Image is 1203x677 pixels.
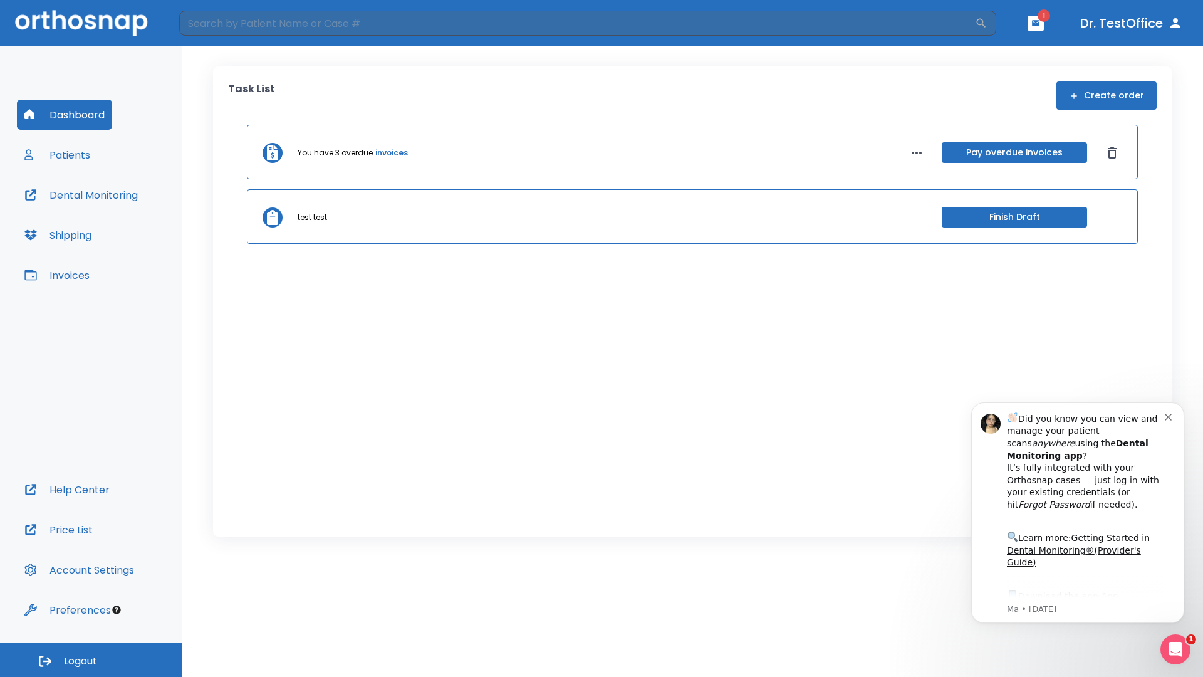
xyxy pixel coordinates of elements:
[228,81,275,110] p: Task List
[55,220,212,231] p: Message from Ma, sent 1w ago
[942,142,1087,163] button: Pay overdue invoices
[17,555,142,585] button: Account Settings
[212,27,222,37] button: Dismiss notification
[17,260,97,290] button: Invoices
[298,147,373,159] p: You have 3 overdue
[55,204,212,268] div: Download the app: | ​ Let us know if you need help getting started!
[952,384,1203,643] iframe: Intercom notifications message
[17,515,100,545] button: Price List
[15,10,148,36] img: Orthosnap
[1056,81,1157,110] button: Create order
[375,147,408,159] a: invoices
[1075,12,1188,34] button: Dr. TestOffice
[55,207,166,230] a: App Store
[1038,9,1050,22] span: 1
[179,11,975,36] input: Search by Patient Name or Case #
[17,140,98,170] button: Patients
[1160,634,1190,664] iframe: Intercom live chat
[1186,634,1196,644] span: 1
[17,220,99,250] button: Shipping
[942,207,1087,228] button: Finish Draft
[17,180,145,210] button: Dental Monitoring
[298,212,327,223] p: test test
[64,654,97,668] span: Logout
[111,604,122,616] div: Tooltip anchor
[17,100,112,130] button: Dashboard
[1102,143,1122,163] button: Dismiss
[17,475,117,505] button: Help Center
[17,595,118,625] button: Preferences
